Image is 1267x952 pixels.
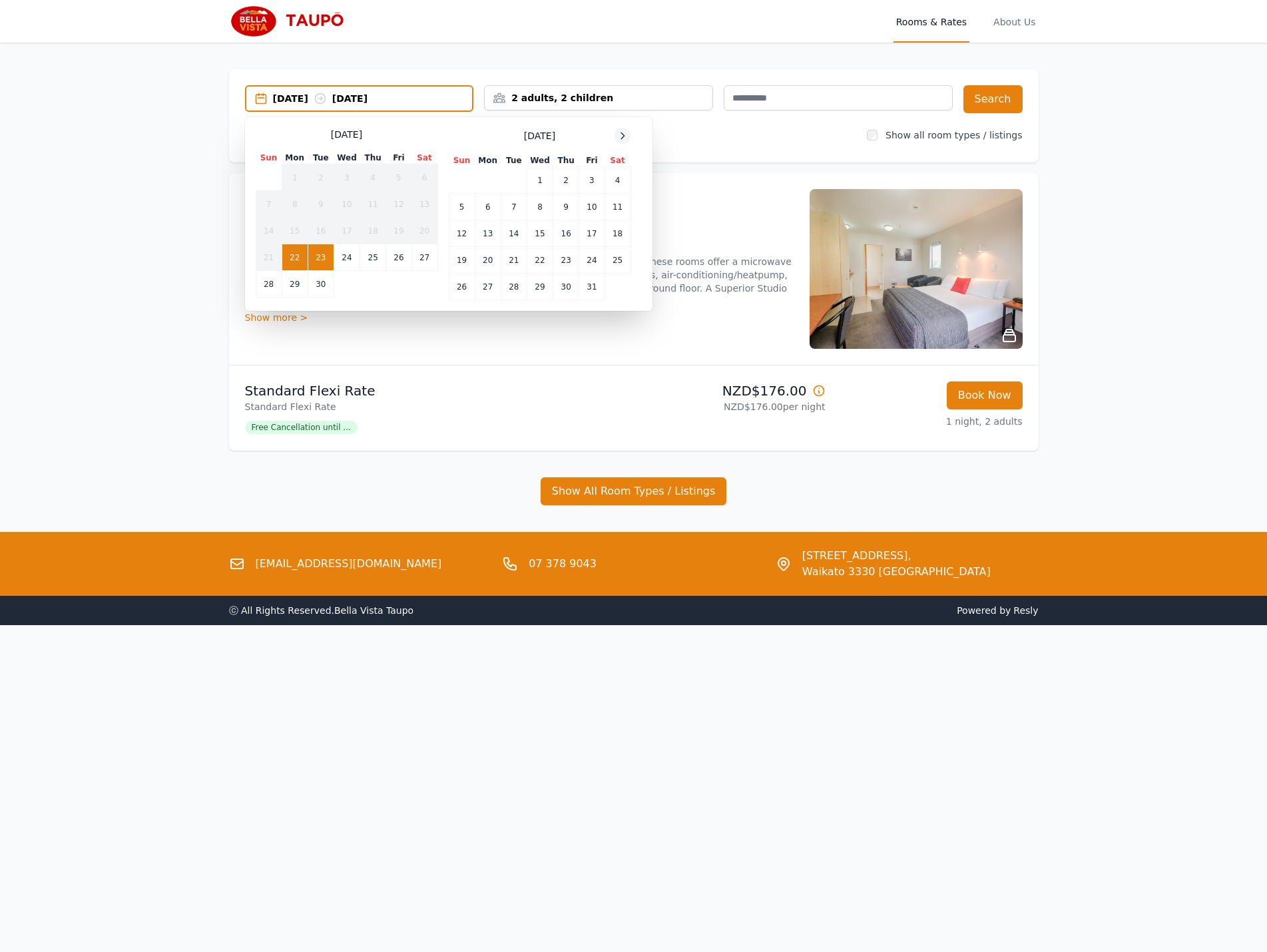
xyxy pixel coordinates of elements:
[449,247,475,274] td: 19
[579,220,605,247] td: 17
[256,218,282,244] td: 14
[282,244,308,271] td: 22
[639,604,1039,617] span: Powered by
[229,605,414,616] span: ⓒ All Rights Reserved. Bella Vista Taupo
[411,244,437,271] td: 27
[256,556,442,572] a: [EMAIL_ADDRESS][DOMAIN_NAME]
[282,164,308,191] td: 1
[501,274,527,300] td: 28
[245,381,629,400] p: Standard Flexi Rate
[282,218,308,244] td: 15
[308,271,334,298] td: 30
[308,191,334,218] td: 9
[527,167,553,194] td: 1
[475,154,501,167] th: Mon
[475,274,501,300] td: 27
[541,477,727,505] button: Show All Room Types / Listings
[256,271,282,298] td: 28
[282,271,308,298] td: 29
[308,244,334,271] td: 23
[334,164,360,191] td: 3
[245,311,794,324] div: Show more >
[553,274,579,300] td: 30
[360,244,386,271] td: 25
[360,218,386,244] td: 18
[605,220,631,247] td: 18
[475,247,501,274] td: 20
[256,244,282,271] td: 21
[1013,605,1038,616] a: Resly
[360,152,386,164] th: Thu
[553,194,579,220] td: 9
[527,274,553,300] td: 29
[579,194,605,220] td: 10
[411,152,437,164] th: Sat
[360,191,386,218] td: 11
[411,218,437,244] td: 20
[386,244,411,271] td: 26
[475,220,501,247] td: 13
[273,92,473,105] div: [DATE] [DATE]
[334,218,360,244] td: 17
[245,400,629,413] p: Standard Flexi Rate
[527,220,553,247] td: 15
[256,191,282,218] td: 7
[282,152,308,164] th: Mon
[553,220,579,247] td: 16
[449,194,475,220] td: 5
[529,556,597,572] a: 07 378 9043
[527,194,553,220] td: 8
[963,85,1023,113] button: Search
[245,421,358,434] span: Free Cancellation until ...
[485,91,712,105] div: 2 adults, 2 children
[605,154,631,167] th: Sat
[802,564,991,580] span: Waikato 3330 [GEOGRAPHIC_DATA]
[334,191,360,218] td: 10
[579,247,605,274] td: 24
[501,247,527,274] td: 21
[308,164,334,191] td: 2
[579,167,605,194] td: 3
[527,247,553,274] td: 22
[360,164,386,191] td: 4
[886,130,1022,140] label: Show all room types / listings
[605,247,631,274] td: 25
[334,244,360,271] td: 24
[836,415,1023,428] p: 1 night, 2 adults
[501,220,527,247] td: 14
[386,218,411,244] td: 19
[449,274,475,300] td: 26
[501,194,527,220] td: 7
[331,128,362,141] span: [DATE]
[524,129,555,142] span: [DATE]
[553,167,579,194] td: 2
[229,5,358,37] img: Bella Vista Taupo
[501,154,527,167] th: Tue
[527,154,553,167] th: Wed
[579,154,605,167] th: Fri
[579,274,605,300] td: 31
[256,152,282,164] th: Sun
[475,194,501,220] td: 6
[639,400,826,413] p: NZD$176.00 per night
[553,154,579,167] th: Thu
[411,191,437,218] td: 13
[282,191,308,218] td: 8
[386,152,411,164] th: Fri
[411,164,437,191] td: 6
[386,164,411,191] td: 5
[639,381,826,400] p: NZD$176.00
[553,247,579,274] td: 23
[308,152,334,164] th: Tue
[334,152,360,164] th: Wed
[386,191,411,218] td: 12
[449,220,475,247] td: 12
[605,194,631,220] td: 11
[947,381,1023,409] button: Book Now
[308,218,334,244] td: 16
[802,548,991,564] span: [STREET_ADDRESS],
[449,154,475,167] th: Sun
[605,167,631,194] td: 4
